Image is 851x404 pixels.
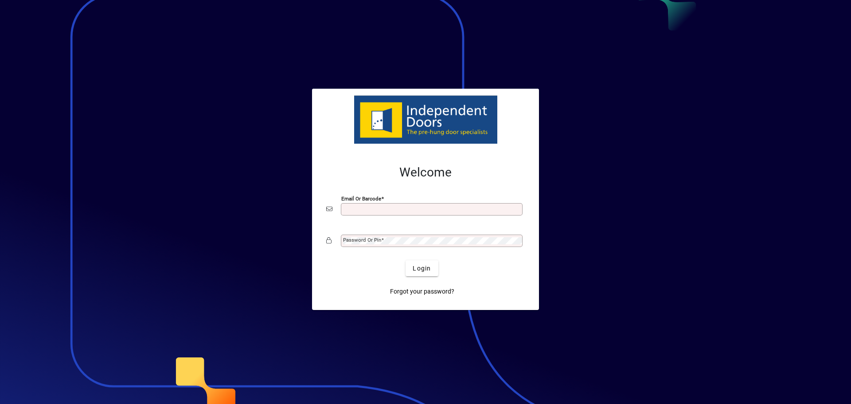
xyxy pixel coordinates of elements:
mat-label: Password or Pin [343,237,381,243]
button: Login [406,260,438,276]
span: Login [413,264,431,273]
h2: Welcome [326,165,525,180]
a: Forgot your password? [386,283,458,299]
mat-label: Email or Barcode [341,196,381,202]
span: Forgot your password? [390,287,454,296]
